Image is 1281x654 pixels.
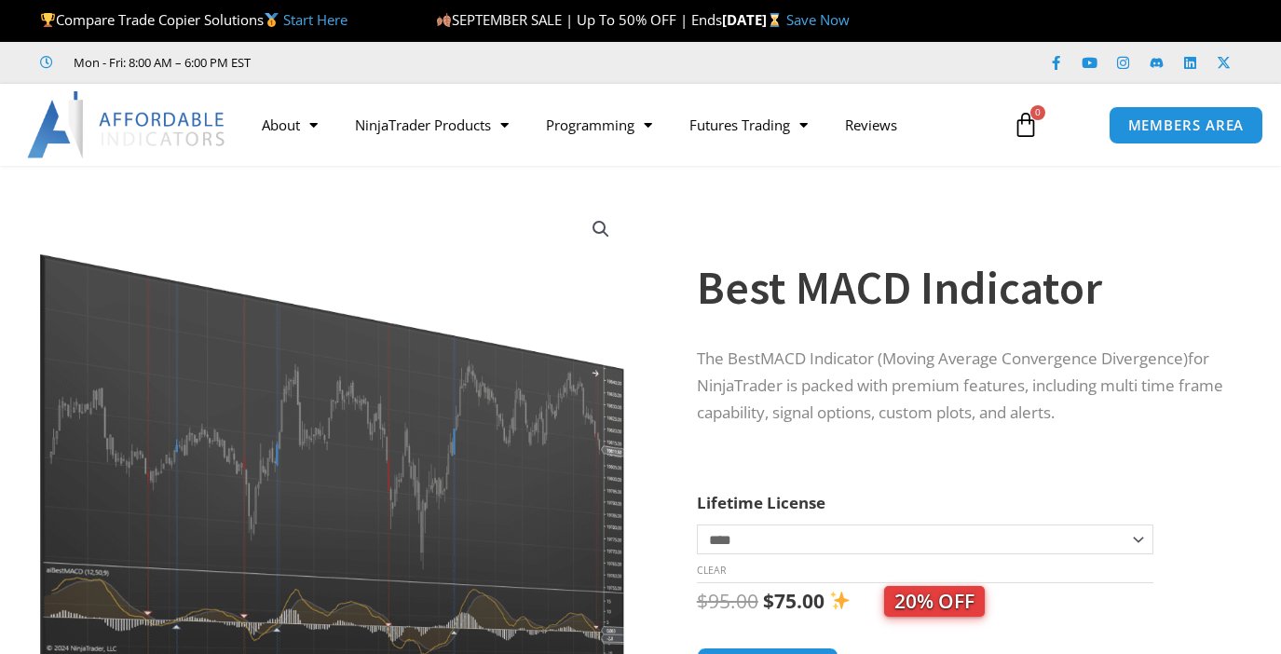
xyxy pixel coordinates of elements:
[760,347,1188,369] span: MACD Indicator (Moving Average Convergence Divergence)
[243,103,336,146] a: About
[243,103,999,146] nav: Menu
[40,10,348,29] span: Compare Trade Copier Solutions
[826,103,916,146] a: Reviews
[671,103,826,146] a: Futures Trading
[697,347,1223,423] span: for NinjaTrader is packed with premium features, including multi time frame capability, signal op...
[265,13,279,27] img: 🥇
[763,588,824,614] bdi: 75.00
[697,492,825,513] label: Lifetime License
[437,13,451,27] img: 🍂
[768,13,782,27] img: ⌛
[763,588,774,614] span: $
[1128,118,1245,132] span: MEMBERS AREA
[697,347,760,369] span: The Best
[697,588,708,614] span: $
[884,586,985,617] span: 20% OFF
[336,103,527,146] a: NinjaTrader Products
[985,98,1067,152] a: 0
[27,91,227,158] img: LogoAI | Affordable Indicators – NinjaTrader
[283,10,348,29] a: Start Here
[41,13,55,27] img: 🏆
[697,255,1234,320] h1: Best MACD Indicator
[854,645,1022,647] iframe: Secure express checkout frame
[830,591,850,610] img: ✨
[786,10,850,29] a: Save Now
[69,51,251,74] span: Mon - Fri: 8:00 AM – 6:00 PM EST
[1109,106,1264,144] a: MEMBERS AREA
[697,588,758,614] bdi: 95.00
[584,212,618,246] a: View full-screen image gallery
[436,10,722,29] span: SEPTEMBER SALE | Up To 50% OFF | Ends
[277,53,556,72] iframe: Customer reviews powered by Trustpilot
[722,10,786,29] strong: [DATE]
[697,564,726,577] a: Clear options
[1030,105,1045,120] span: 0
[527,103,671,146] a: Programming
